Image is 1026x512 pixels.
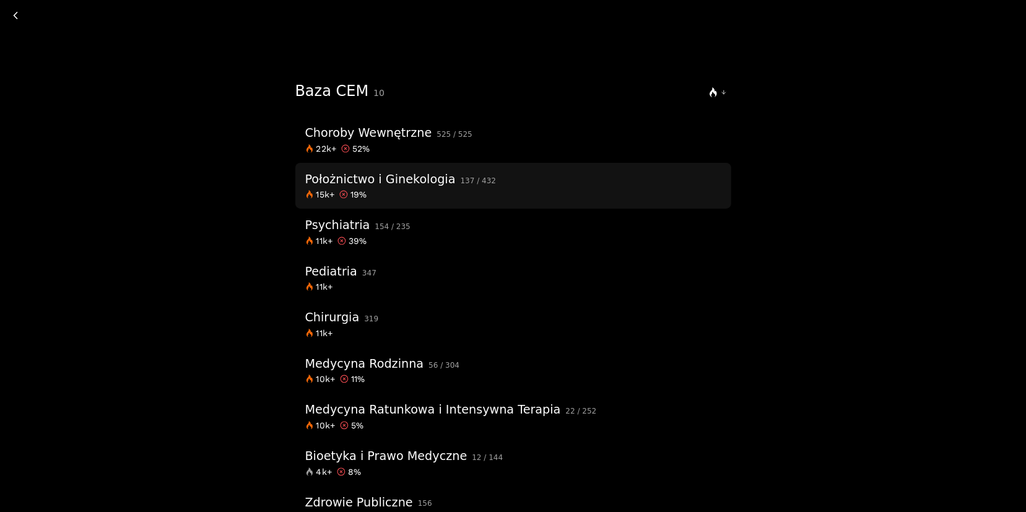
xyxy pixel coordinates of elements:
div: Chirurgia [305,307,360,329]
a: Bioetyka i Prawo Medyczne12 / 1444k+8% [295,440,731,486]
div: 10k+ [316,375,336,383]
div: 5 % [340,421,363,430]
div: 56 / 304 [428,359,459,373]
div: 12 / 144 [472,451,503,465]
a: Choroby Wewnętrzne525 / 52522k+52% [295,116,731,163]
div: 319 [364,313,378,326]
div: 11k+ [316,329,333,337]
div: Psychiatria [305,215,370,236]
div: 11k+ [316,282,333,291]
div: 19 % [339,190,367,199]
div: 39 % [337,236,367,245]
span: 10 [373,88,385,98]
div: 137 / 432 [461,175,496,188]
div: 4k+ [316,467,332,476]
div: Medycyna Rodzinna [305,354,424,375]
div: 525 / 525 [437,128,472,142]
a: Chirurgia31911k+ [295,301,731,347]
div: Baza CEM [295,82,385,102]
div: Medycyna Ratunkowa i Intensywna Terapia [305,399,561,421]
div: 52 % [341,144,370,153]
div: 154 / 235 [375,220,410,234]
a: Psychiatria154 / 23511k+39% [295,209,731,255]
a: Medycyna Ratunkowa i Intensywna Terapia22 / 25210k+5% [295,393,731,440]
div: Bioetyka i Prawo Medyczne [305,446,467,467]
a: Pediatria34711k+ [295,255,731,302]
a: Medycyna Rodzinna56 / 30410k+11% [295,347,731,394]
div: 156 [418,497,432,511]
div: 10k+ [316,421,336,430]
a: Położnictwo i Ginekologia137 / 43215k+19% [295,163,731,209]
div: 11 % [340,375,365,383]
div: Choroby Wewnętrzne [305,123,432,144]
div: 347 [362,267,376,280]
div: 11k+ [316,236,333,245]
div: 15k+ [316,190,335,199]
div: 22 / 252 [566,405,597,419]
div: Pediatria [305,261,357,283]
div: Położnictwo i Ginekologia [305,169,456,191]
div: 8 % [337,467,361,476]
div: 22k+ [316,144,337,153]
